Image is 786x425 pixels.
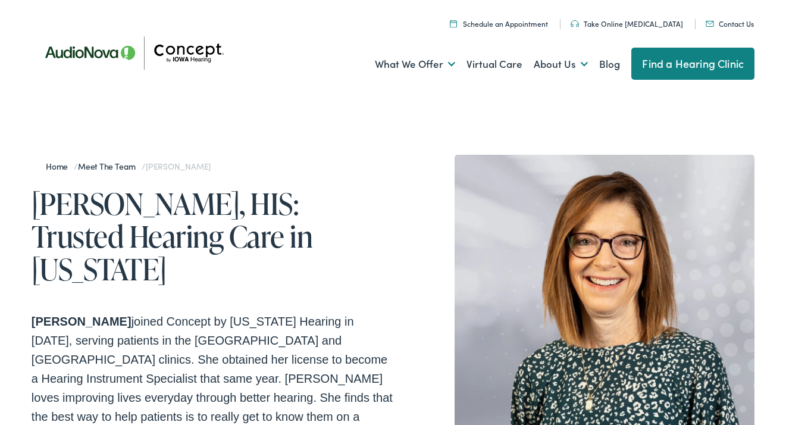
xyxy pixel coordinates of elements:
[450,18,548,29] a: Schedule an Appointment
[599,42,620,86] a: Blog
[46,160,74,172] a: Home
[78,160,142,172] a: Meet the Team
[706,18,754,29] a: Contact Us
[706,21,714,27] img: utility icon
[571,18,683,29] a: Take Online [MEDICAL_DATA]
[571,20,579,27] img: utility icon
[534,42,588,86] a: About Us
[631,48,754,80] a: Find a Hearing Clinic
[46,160,211,172] span: / /
[375,42,455,86] a: What We Offer
[32,315,131,328] strong: [PERSON_NAME]
[450,20,457,27] img: A calendar icon to schedule an appointment at Concept by Iowa Hearing.
[146,160,211,172] span: [PERSON_NAME]
[32,187,393,285] h1: [PERSON_NAME], HIS: Trusted Hearing Care in [US_STATE]
[466,42,522,86] a: Virtual Care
